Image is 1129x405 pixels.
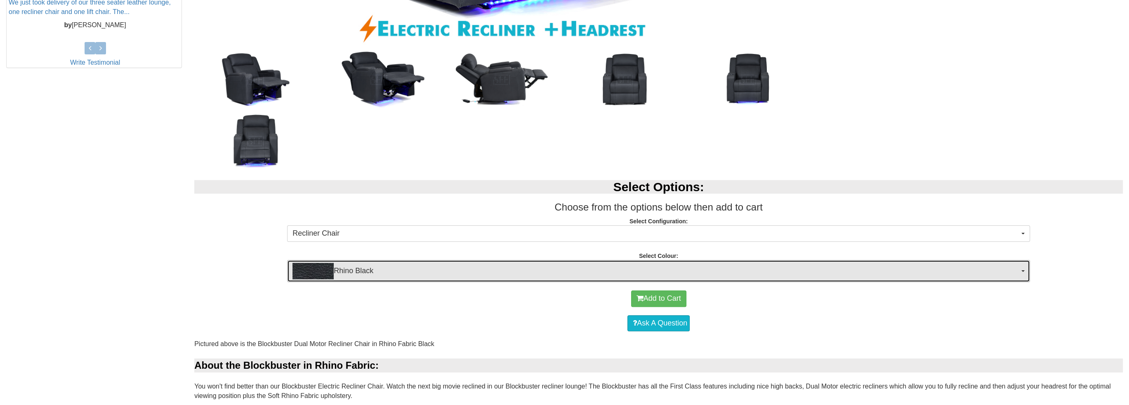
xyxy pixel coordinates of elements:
[627,315,690,332] a: Ask A Question
[639,253,678,259] strong: Select Colour:
[629,218,688,225] strong: Select Configuration:
[70,59,120,66] a: Write Testimonial
[287,260,1030,282] button: Rhino BlackRhino Black
[631,290,686,307] button: Add to Cart
[287,225,1030,242] button: Recliner Chair
[64,22,72,29] b: by
[194,358,1123,372] div: About the Blockbuster in Rhino Fabric:
[292,228,1019,239] span: Recliner Chair
[292,263,1019,279] span: Rhino Black
[613,180,704,194] b: Select Options:
[292,263,334,279] img: Rhino Black
[194,202,1123,213] h3: Choose from the options below then add to cart
[9,21,181,30] p: [PERSON_NAME]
